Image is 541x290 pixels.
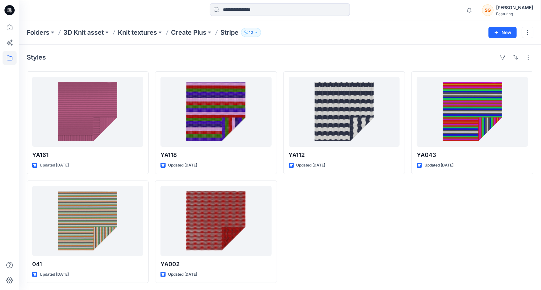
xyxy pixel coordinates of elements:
[40,162,69,169] p: Updated [DATE]
[160,260,272,269] p: YA002
[168,271,197,278] p: Updated [DATE]
[32,186,143,256] a: 041
[27,53,46,61] h4: Styles
[482,4,494,16] div: SG
[171,28,206,37] a: Create Plus
[220,28,238,37] p: Stripe
[496,11,533,16] div: Featuring
[289,151,400,159] p: YA112
[32,151,143,159] p: YA161
[296,162,325,169] p: Updated [DATE]
[488,27,517,38] button: New
[496,4,533,11] div: [PERSON_NAME]
[424,162,453,169] p: Updated [DATE]
[417,151,528,159] p: YA043
[160,77,272,147] a: YA118
[32,77,143,147] a: YA161
[27,28,49,37] a: Folders
[289,77,400,147] a: YA112
[417,77,528,147] a: YA043
[63,28,104,37] a: 3D Knit asset
[160,186,272,256] a: YA002
[40,271,69,278] p: Updated [DATE]
[241,28,261,37] button: 10
[168,162,197,169] p: Updated [DATE]
[249,29,253,36] p: 10
[118,28,157,37] a: Knit textures
[160,151,272,159] p: YA118
[32,260,143,269] p: 041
